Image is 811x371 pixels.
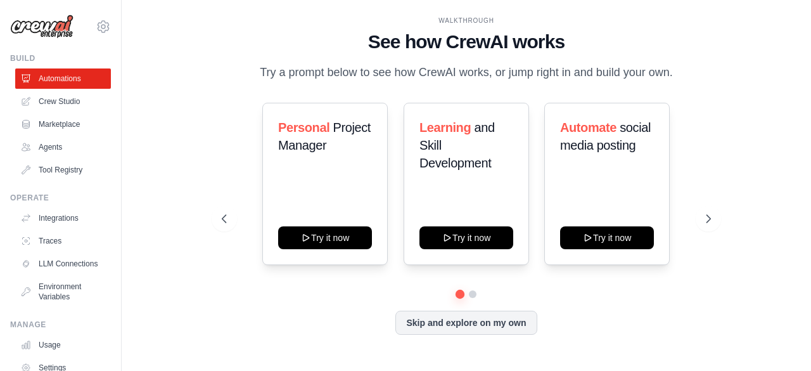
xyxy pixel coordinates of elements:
[15,277,111,307] a: Environment Variables
[15,68,111,89] a: Automations
[278,120,329,134] span: Personal
[15,160,111,180] a: Tool Registry
[253,63,679,82] p: Try a prompt below to see how CrewAI works, or jump right in and build your own.
[10,53,111,63] div: Build
[395,311,537,335] button: Skip and explore on my own
[15,335,111,355] a: Usage
[419,120,471,134] span: Learning
[560,120,616,134] span: Automate
[15,114,111,134] a: Marketplace
[15,137,111,157] a: Agents
[278,120,371,152] span: Project Manager
[15,231,111,251] a: Traces
[222,16,710,25] div: WALKTHROUGH
[15,91,111,112] a: Crew Studio
[222,30,710,53] h1: See how CrewAI works
[10,320,111,330] div: Manage
[419,120,495,170] span: and Skill Development
[278,226,372,249] button: Try it now
[419,226,513,249] button: Try it now
[10,15,73,39] img: Logo
[560,226,654,249] button: Try it now
[15,254,111,274] a: LLM Connections
[15,208,111,228] a: Integrations
[10,193,111,203] div: Operate
[560,120,651,152] span: social media posting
